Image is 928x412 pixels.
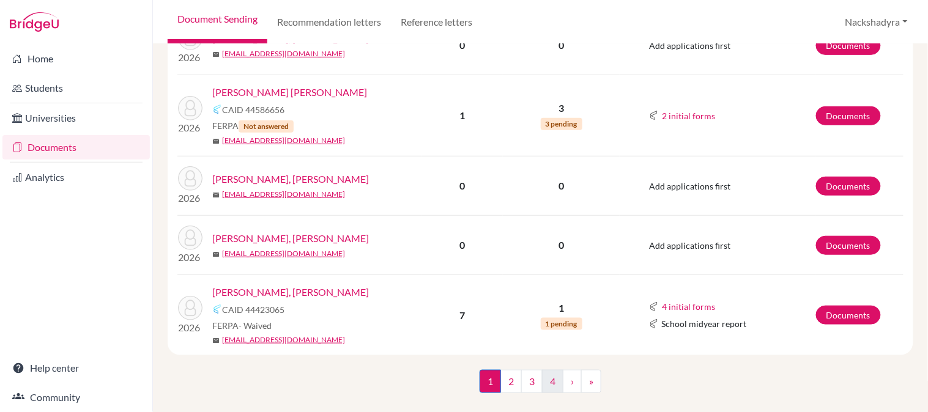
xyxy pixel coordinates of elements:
span: 1 [480,370,501,393]
img: Coloma Martinez, Mia [178,96,202,120]
img: Common App logo [649,319,659,329]
span: FERPA [212,119,294,133]
a: › [563,370,582,393]
a: Documents [2,135,150,160]
a: 3 [521,370,543,393]
img: Daetz Guerrero, Ethan Alexander [178,166,202,191]
a: Home [2,46,150,71]
a: [PERSON_NAME], [PERSON_NAME] [212,172,369,186]
img: Common App logo [649,111,659,120]
p: 3 [503,101,619,116]
a: [PERSON_NAME], [PERSON_NAME] [212,285,369,300]
p: 0 [503,178,619,193]
p: 1 [503,301,619,315]
span: School midyear report [661,317,746,330]
a: Universities [2,106,150,130]
span: CAID 44586656 [222,103,284,116]
a: 4 [542,370,563,393]
button: 4 initial forms [661,300,716,314]
img: Bridge-U [10,12,59,32]
span: 1 pending [541,318,582,330]
b: 1 [460,109,466,121]
nav: ... [480,370,601,403]
a: Documents [816,106,881,125]
p: 2026 [178,250,202,265]
b: 0 [460,39,466,51]
span: 3 pending [541,118,582,130]
img: Common App logo [649,302,659,312]
a: Documents [816,36,881,55]
p: 2026 [178,191,202,205]
a: 2 [500,370,522,393]
span: - Waived [239,320,272,331]
a: [EMAIL_ADDRESS][DOMAIN_NAME] [222,48,345,59]
a: Documents [816,236,881,255]
span: mail [212,251,220,258]
p: 0 [503,238,619,252]
span: mail [212,51,220,58]
p: 2026 [178,50,202,65]
a: [EMAIL_ADDRESS][DOMAIN_NAME] [222,248,345,259]
img: Damongeot Perez-Vega, Louis Gerard [178,226,202,250]
a: Documents [816,306,881,325]
p: 2026 [178,320,202,335]
span: Add applications first [649,181,730,191]
span: Not answered [239,120,294,133]
a: » [581,370,601,393]
button: Nackshadyra [840,10,913,34]
a: [PERSON_NAME], [PERSON_NAME] [212,231,369,246]
span: Add applications first [649,240,730,251]
b: 0 [460,239,466,251]
span: FERPA [212,319,272,332]
a: [EMAIL_ADDRESS][DOMAIN_NAME] [222,334,345,345]
b: 0 [460,180,466,191]
img: Common App logo [212,105,222,114]
a: Documents [816,177,881,196]
button: 2 initial forms [661,109,716,123]
img: Common App logo [212,304,222,314]
b: 7 [460,309,466,321]
a: [EMAIL_ADDRESS][DOMAIN_NAME] [222,135,345,146]
p: 0 [503,38,619,53]
a: [PERSON_NAME] [PERSON_NAME] [212,85,367,100]
p: 2026 [178,120,202,135]
a: Help center [2,356,150,380]
span: mail [212,191,220,199]
a: Students [2,76,150,100]
span: CAID 44423065 [222,303,284,316]
a: Community [2,385,150,410]
span: mail [212,337,220,344]
img: Delgado Cardenal, Gabriel Alejandro [178,296,202,320]
span: mail [212,138,220,145]
span: Add applications first [649,40,730,51]
a: Analytics [2,165,150,189]
a: [EMAIL_ADDRESS][DOMAIN_NAME] [222,189,345,200]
